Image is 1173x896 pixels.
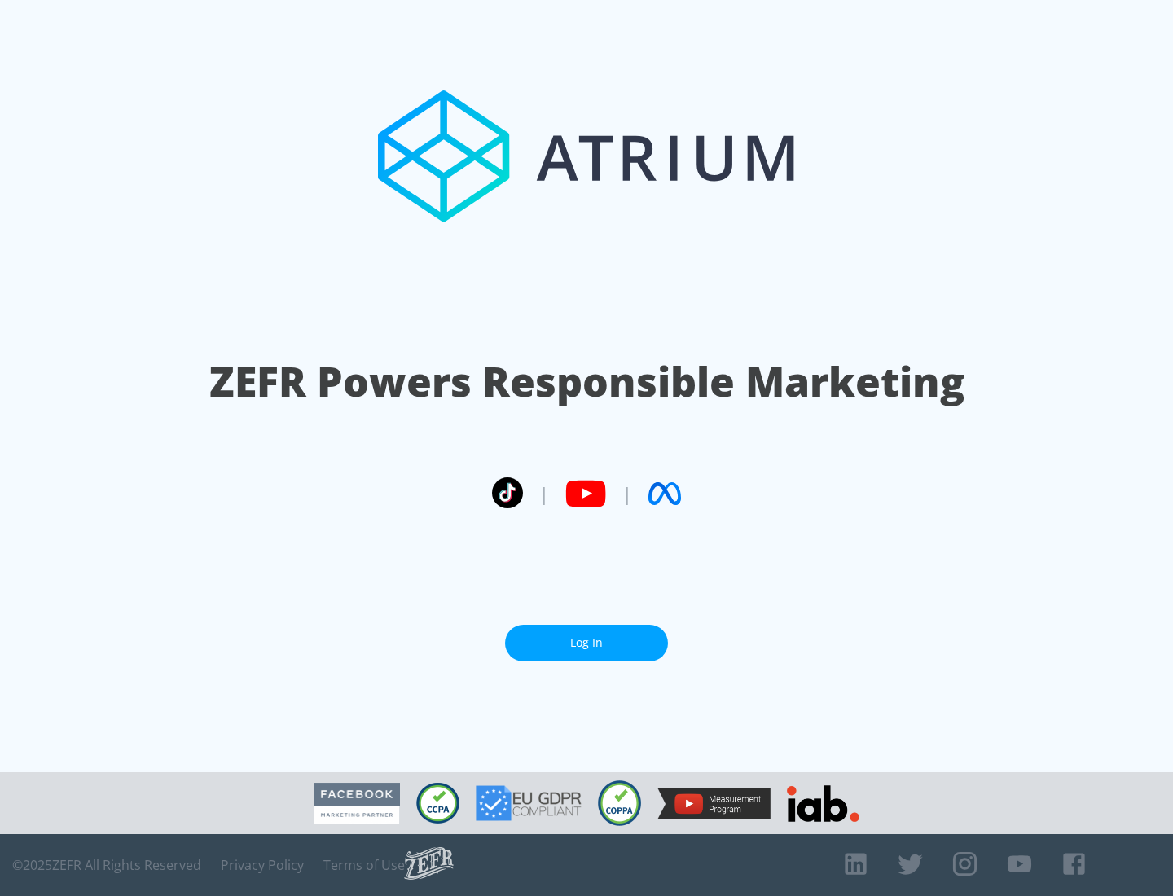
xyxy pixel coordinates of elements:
span: © 2025 ZEFR All Rights Reserved [12,857,201,873]
a: Log In [505,625,668,661]
img: Facebook Marketing Partner [314,783,400,824]
a: Privacy Policy [221,857,304,873]
img: CCPA Compliant [416,783,459,824]
a: Terms of Use [323,857,405,873]
h1: ZEFR Powers Responsible Marketing [209,354,964,410]
span: | [539,481,549,506]
img: IAB [787,785,859,822]
span: | [622,481,632,506]
img: GDPR Compliant [476,785,582,821]
img: YouTube Measurement Program [657,788,771,819]
img: COPPA Compliant [598,780,641,826]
